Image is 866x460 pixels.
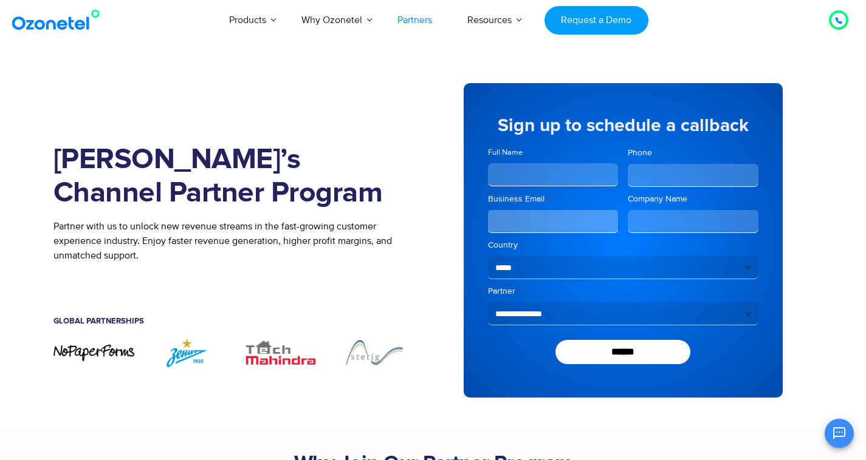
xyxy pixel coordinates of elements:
[628,147,758,159] label: Phone
[545,6,648,35] a: Request a Demo
[628,193,758,205] label: Company Name
[146,337,228,367] div: 2 / 7
[53,317,415,325] h5: Global Partnerships
[488,285,758,297] label: Partner
[334,337,415,367] div: 4 / 7
[53,343,135,362] div: 1 / 7
[334,337,415,367] img: Stetig
[488,147,619,158] label: Full Name
[240,337,321,367] div: 3 / 7
[53,219,415,263] p: Partner with us to unlock new revenue streams in the fast-growing customer experience industry. E...
[825,419,854,448] button: Open chat
[488,117,758,135] h5: Sign up to schedule a callback
[240,337,321,367] img: TechMahindra
[53,343,135,362] img: nopaperforms
[53,143,415,210] h1: [PERSON_NAME]’s Channel Partner Program
[146,337,228,367] img: ZENIT
[53,337,415,367] div: Image Carousel
[488,239,758,251] label: Country
[488,193,619,205] label: Business Email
